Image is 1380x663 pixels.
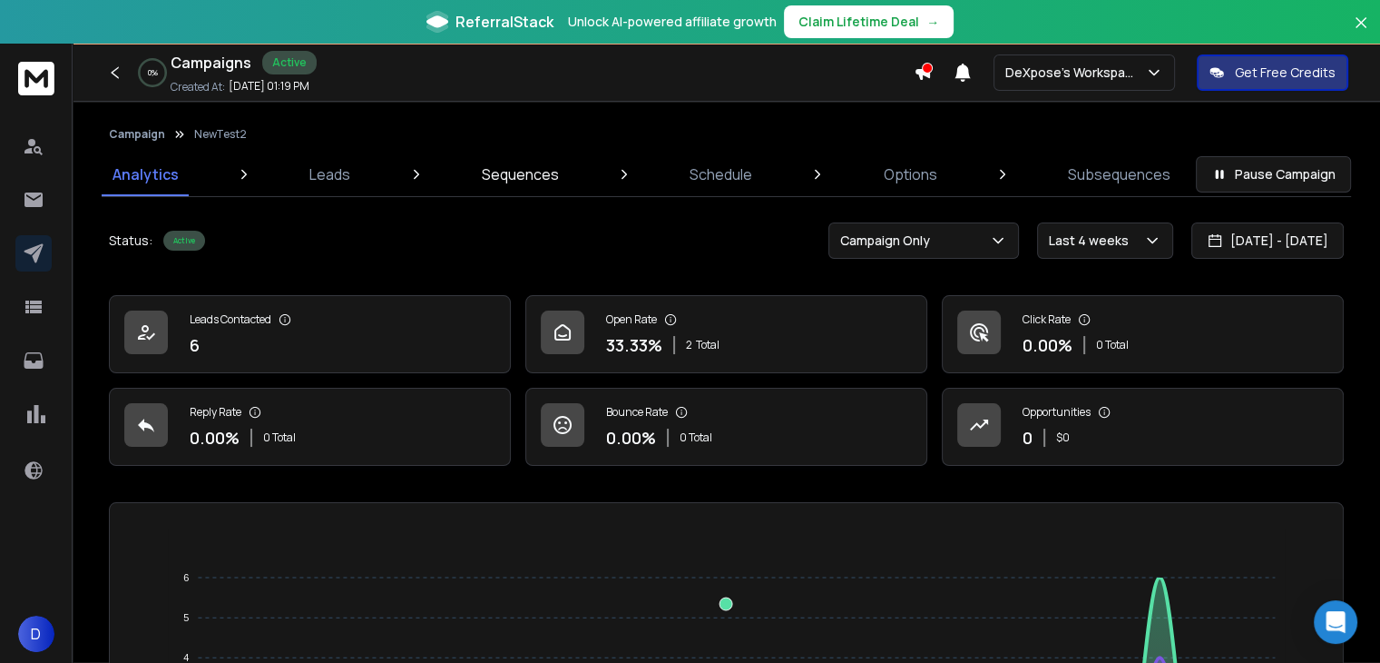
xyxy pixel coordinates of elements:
p: 0.00 % [190,425,240,450]
p: 0 % [148,67,158,78]
p: NewTest2 [194,127,247,142]
p: DeXpose's Workspace [1005,64,1145,82]
a: Leads Contacted6 [109,295,511,373]
p: Options [884,163,937,185]
div: Active [163,231,205,251]
div: Active [262,51,317,74]
a: Leads [299,153,361,196]
button: Get Free Credits [1197,54,1348,91]
a: Reply Rate0.00%0 Total [109,388,511,466]
p: 0 Total [263,430,296,445]
span: → [926,13,939,31]
tspan: 5 [184,612,190,623]
button: [DATE] - [DATE] [1191,223,1344,259]
a: Schedule [679,153,763,196]
p: 6 [190,332,200,358]
span: Total [696,338,719,352]
p: 0 [1023,425,1033,450]
p: 0.00 % [1023,332,1072,358]
div: Open Intercom Messenger [1314,600,1357,644]
p: Sequences [482,163,559,185]
span: 2 [686,338,692,352]
p: 0.00 % [606,425,656,450]
button: D [18,616,54,652]
p: 0 Total [680,430,712,445]
p: Get Free Credits [1235,64,1336,82]
p: 0 Total [1096,338,1129,352]
a: Open Rate33.33%2Total [525,295,927,373]
p: Subsequences [1068,163,1170,185]
a: Analytics [102,153,190,196]
span: ReferralStack [455,11,553,33]
h1: Campaigns [171,52,251,74]
tspan: 4 [184,652,190,663]
p: Status: [109,232,152,250]
button: Claim Lifetime Deal→ [784,5,954,38]
p: Campaign Only [840,232,937,250]
p: Click Rate [1023,312,1071,327]
p: Schedule [690,163,752,185]
a: Click Rate0.00%0 Total [942,295,1344,373]
a: Bounce Rate0.00%0 Total [525,388,927,466]
p: 33.33 % [606,332,662,358]
p: Leads Contacted [190,312,271,327]
button: Close banner [1349,11,1373,54]
button: Pause Campaign [1196,156,1351,193]
p: Created At: [171,80,225,94]
a: Subsequences [1057,153,1181,196]
a: Sequences [471,153,570,196]
button: Campaign [109,127,165,142]
p: Unlock AI-powered affiliate growth [568,13,777,31]
a: Opportunities0$0 [942,388,1344,466]
p: Opportunities [1023,405,1091,420]
a: Options [873,153,948,196]
p: Reply Rate [190,405,241,420]
p: [DATE] 01:19 PM [229,79,309,94]
p: Leads [309,163,350,185]
p: Last 4 weeks [1049,232,1136,250]
p: Open Rate [606,312,657,327]
p: Bounce Rate [606,405,668,420]
tspan: 6 [184,572,190,583]
p: $ 0 [1056,430,1070,445]
p: Analytics [113,163,179,185]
